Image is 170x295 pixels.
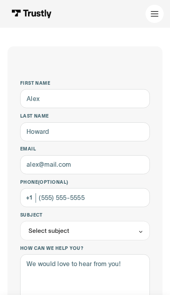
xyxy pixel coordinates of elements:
span: (Optional) [38,179,68,185]
input: Alex [20,89,150,108]
div: Select subject [28,226,69,235]
label: First name [20,80,150,86]
input: alex@mail.com [20,155,150,174]
label: Email [20,146,150,152]
input: (555) 555-5555 [20,188,150,207]
img: Trustly Logo [11,10,51,18]
input: Howard [20,122,150,141]
label: Subject [20,212,150,218]
label: Phone [20,179,150,185]
label: Last name [20,113,150,119]
div: Select subject [20,221,150,240]
label: How can we help you? [20,245,150,251]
